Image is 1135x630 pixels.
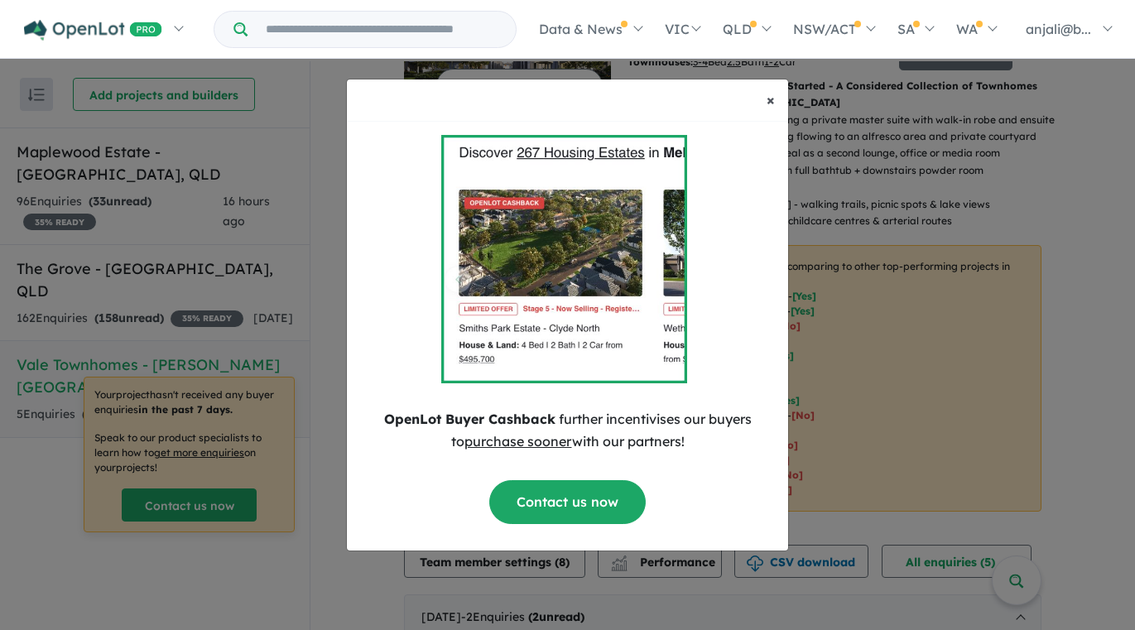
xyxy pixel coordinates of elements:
span: further incentivises our buyers to with our partners! [451,411,752,450]
span: × [767,90,775,109]
img: Openlot PRO Logo White [24,20,162,41]
img: OpenLot Buyer Cashback [441,135,687,383]
a: Contact us now [489,480,646,524]
span: anjali@b... [1026,21,1091,37]
u: purchase sooner [464,433,572,450]
b: OpenLot Buyer Cashback [384,411,555,427]
input: Try estate name, suburb, builder or developer [251,12,512,47]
